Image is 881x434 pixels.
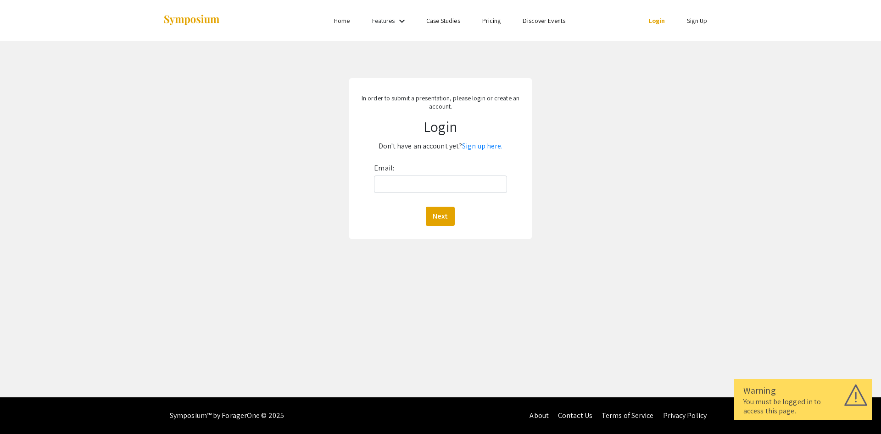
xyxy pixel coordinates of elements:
[426,16,460,25] a: Case Studies
[687,16,707,25] a: Sign Up
[462,141,502,151] a: Sign up here.
[482,16,501,25] a: Pricing
[530,411,549,420] a: About
[357,139,524,154] p: Don't have an account yet?
[372,16,395,25] a: Features
[558,411,592,420] a: Contact Us
[396,16,407,27] mat-icon: Expand Features list
[649,16,665,25] a: Login
[426,207,455,226] button: Next
[743,397,863,416] div: You must be logged in to access this page.
[357,94,524,110] p: In order to submit a presentation, please login or create an account.
[663,411,707,420] a: Privacy Policy
[163,14,220,27] img: Symposium by ForagerOne
[374,161,394,176] label: Email:
[523,16,565,25] a: Discover Events
[602,411,654,420] a: Terms of Service
[743,384,863,397] div: Warning
[357,118,524,135] h1: Login
[334,16,350,25] a: Home
[170,397,284,434] div: Symposium™ by ForagerOne © 2025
